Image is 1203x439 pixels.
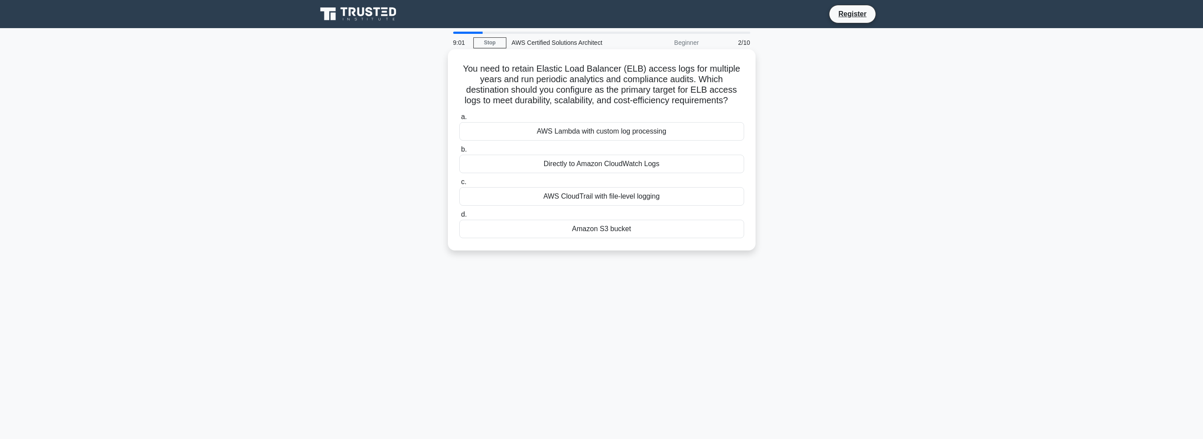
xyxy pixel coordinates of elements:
div: Beginner [627,34,704,51]
div: 2/10 [704,34,756,51]
div: Amazon S3 bucket [459,220,744,238]
h5: You need to retain Elastic Load Balancer (ELB) access logs for multiple years and run periodic an... [458,63,745,106]
div: AWS CloudTrail with file-level logging [459,187,744,206]
a: Stop [473,37,506,48]
span: d. [461,210,467,218]
span: b. [461,145,467,153]
a: Register [833,8,872,19]
span: a. [461,113,467,120]
span: c. [461,178,466,185]
div: Directly to Amazon CloudWatch Logs [459,155,744,173]
div: AWS Certified Solutions Architect [506,34,627,51]
div: 9:01 [448,34,473,51]
div: AWS Lambda with custom log processing [459,122,744,141]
